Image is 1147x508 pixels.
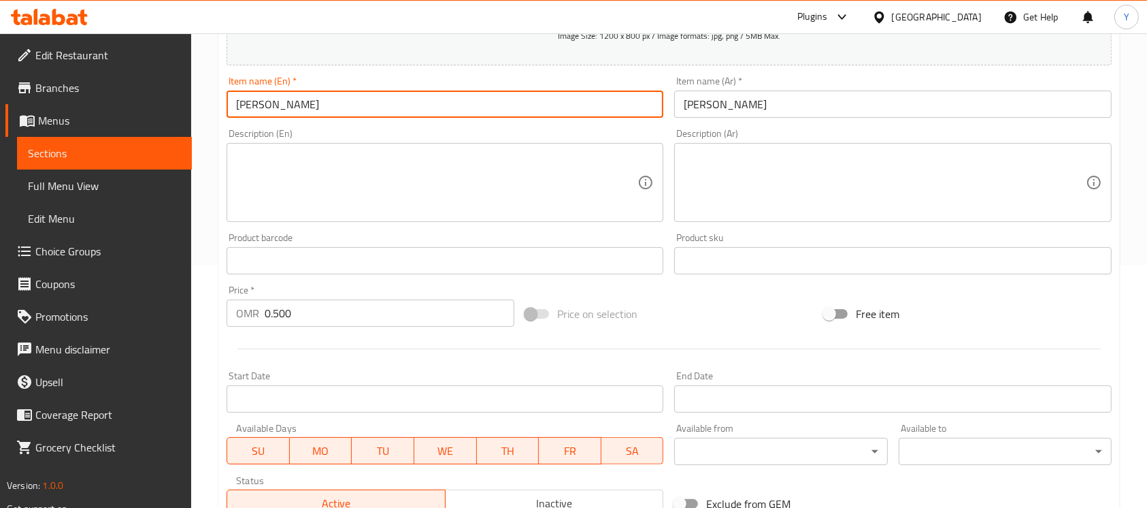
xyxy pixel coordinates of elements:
span: Price on selection [557,306,637,322]
div: ​ [899,438,1112,465]
div: [GEOGRAPHIC_DATA] [892,10,982,25]
span: Upsell [35,374,181,390]
a: Coupons [5,268,192,300]
span: Free item [856,306,899,322]
span: TH [482,441,534,461]
input: Please enter product barcode [227,247,663,274]
span: SU [233,441,284,461]
span: Edit Restaurant [35,47,181,63]
span: Grocery Checklist [35,439,181,456]
button: TH [477,437,539,464]
button: SU [227,437,290,464]
span: Edit Menu [28,210,181,227]
span: FR [544,441,596,461]
a: Choice Groups [5,235,192,268]
span: Choice Groups [35,243,181,259]
button: WE [414,437,477,464]
a: Grocery Checklist [5,431,192,464]
a: Upsell [5,366,192,398]
a: Edit Menu [17,202,192,235]
button: FR [539,437,601,464]
button: MO [290,437,352,464]
a: Edit Restaurant [5,39,192,72]
span: Promotions [35,308,181,325]
a: Menu disclaimer [5,333,192,366]
a: Full Menu View [17,170,192,202]
span: Y [1124,10,1129,25]
input: Enter name En [227,91,663,118]
span: Menu disclaimer [35,341,181,358]
div: Plugins [797,9,827,25]
span: Branches [35,80,181,96]
a: Coverage Report [5,398,192,431]
span: Full Menu View [28,178,181,194]
input: Please enter price [265,300,514,327]
p: OMR [236,305,259,321]
span: TU [357,441,409,461]
span: Coverage Report [35,407,181,423]
a: Menus [5,104,192,137]
span: Coupons [35,276,181,292]
span: Sections [28,145,181,161]
span: MO [295,441,347,461]
span: Menus [38,112,181,129]
button: SA [601,437,664,464]
span: WE [420,441,471,461]
a: Branches [5,72,192,104]
span: SA [607,441,659,461]
a: Promotions [5,300,192,333]
button: TU [352,437,414,464]
input: Enter name Ar [674,91,1111,118]
span: Version: [7,477,40,494]
input: Please enter product sku [674,247,1111,274]
span: 1.0.0 [42,477,63,494]
a: Sections [17,137,192,170]
span: Image Size: 1200 x 800 px / Image formats: jpg, png / 5MB Max. [558,28,780,44]
div: ​ [674,438,887,465]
